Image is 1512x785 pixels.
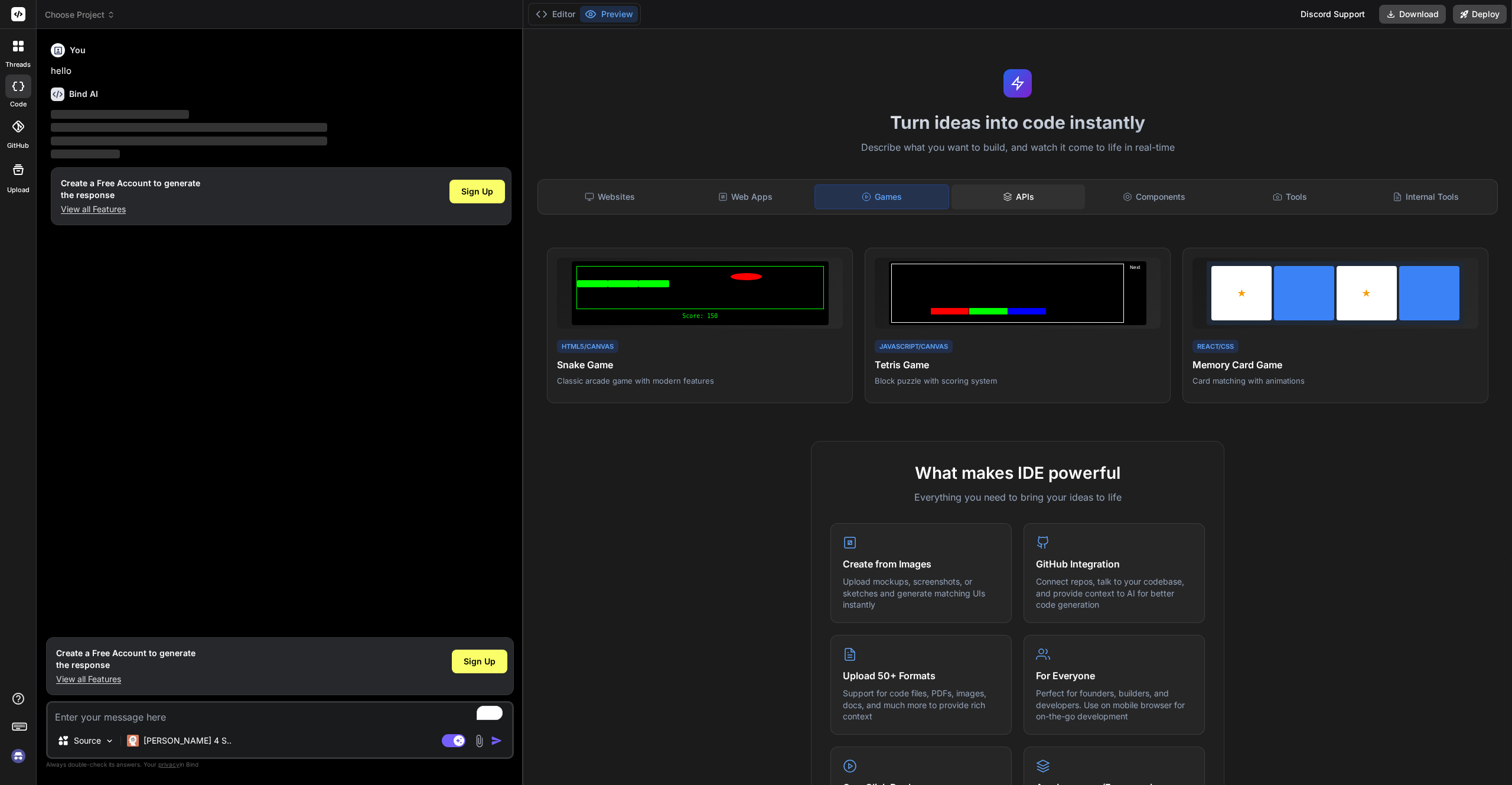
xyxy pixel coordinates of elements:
[543,184,676,209] div: Websites
[875,375,1161,386] p: Block puzzle with scoring system
[69,88,98,100] h6: Bind AI
[1359,184,1493,209] div: Internal Tools
[531,6,580,22] button: Editor
[472,734,486,748] img: attachment
[830,490,1205,504] p: Everything you need to bring your ideas to life
[51,110,189,119] span: ‌
[56,647,195,671] h1: Create a Free Account to generate the response
[51,137,327,145] span: ‌
[951,184,1085,209] div: APIs
[8,746,28,766] img: signin
[46,759,514,770] p: Always double-check its answers. Your in Bind
[5,60,31,70] label: threads
[1379,5,1446,24] button: Download
[557,340,618,353] div: HTML5/Canvas
[843,669,999,683] h4: Upload 50+ Formats
[61,177,200,201] h1: Create a Free Account to generate the response
[1036,669,1192,683] h4: For Everyone
[557,375,843,386] p: Classic arcade game with modern features
[1293,5,1372,24] div: Discord Support
[1192,375,1478,386] p: Card matching with animations
[48,703,512,724] textarea: To enrich screen reader interactions, please activate Accessibility in Grammarly extension settings
[158,761,180,768] span: privacy
[1192,340,1239,353] div: React/CSS
[1223,184,1357,209] div: Tools
[10,99,27,109] label: code
[843,557,999,571] h4: Create from Images
[875,340,953,353] div: JavaScript/Canvas
[875,358,1161,372] h4: Tetris Game
[45,9,115,21] span: Choose Project
[1036,687,1192,722] p: Perfect for founders, builders, and developers. Use on mobile browser for on-the-go development
[51,150,120,158] span: ‌
[7,185,30,195] label: Upload
[51,123,327,132] span: ‌
[144,735,232,747] p: [PERSON_NAME] 4 S..
[70,44,86,56] h6: You
[74,735,101,747] p: Source
[56,673,195,685] p: View all Features
[530,140,1505,155] p: Describe what you want to build, and watch it come to life in real-time
[1126,264,1144,323] div: Next
[580,6,638,22] button: Preview
[830,460,1205,485] h2: What makes IDE powerful
[7,141,29,151] label: GitHub
[127,735,139,747] img: Claude 4 Sonnet
[1453,5,1507,24] button: Deploy
[843,687,999,722] p: Support for code files, PDFs, images, docs, and much more to provide rich context
[1036,576,1192,611] p: Connect repos, talk to your codebase, and provide context to AI for better code generation
[1087,184,1221,209] div: Components
[576,312,824,320] div: Score: 150
[1192,358,1478,372] h4: Memory Card Game
[843,576,999,611] p: Upload mockups, screenshots, or sketches and generate matching UIs instantly
[105,736,115,746] img: Pick Models
[61,203,200,215] p: View all Features
[1036,557,1192,571] h4: GitHub Integration
[491,735,503,747] img: icon
[557,358,843,372] h4: Snake Game
[530,112,1505,133] h1: Turn ideas into code instantly
[461,186,493,197] span: Sign Up
[679,184,812,209] div: Web Apps
[814,184,949,209] div: Games
[51,64,511,78] p: hello
[464,656,496,667] span: Sign Up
